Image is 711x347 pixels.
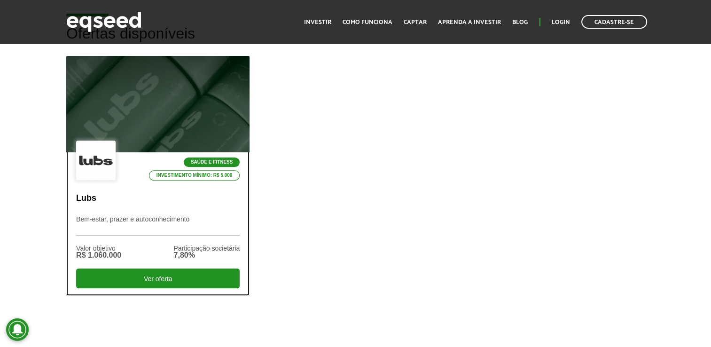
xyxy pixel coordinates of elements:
p: Lubs [76,193,240,204]
div: Ver oferta [76,268,240,288]
div: R$ 1.060.000 [76,252,121,259]
p: Investimento mínimo: R$ 5.000 [149,170,240,181]
div: 7,80% [173,252,240,259]
img: EqSeed [66,9,141,34]
p: Saúde e Fitness [184,158,240,167]
p: Bem-estar, prazer e autoconhecimento [76,215,240,236]
a: Login [552,19,570,25]
a: Captar [404,19,427,25]
a: Blog [512,19,528,25]
a: Aprenda a investir [438,19,501,25]
a: Saúde e Fitness Investimento mínimo: R$ 5.000 Lubs Bem-estar, prazer e autoconhecimento Valor obj... [66,56,250,295]
a: Cadastre-se [581,15,647,29]
div: Valor objetivo [76,245,121,252]
a: Como funciona [343,19,392,25]
div: Participação societária [173,245,240,252]
a: Investir [304,19,331,25]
